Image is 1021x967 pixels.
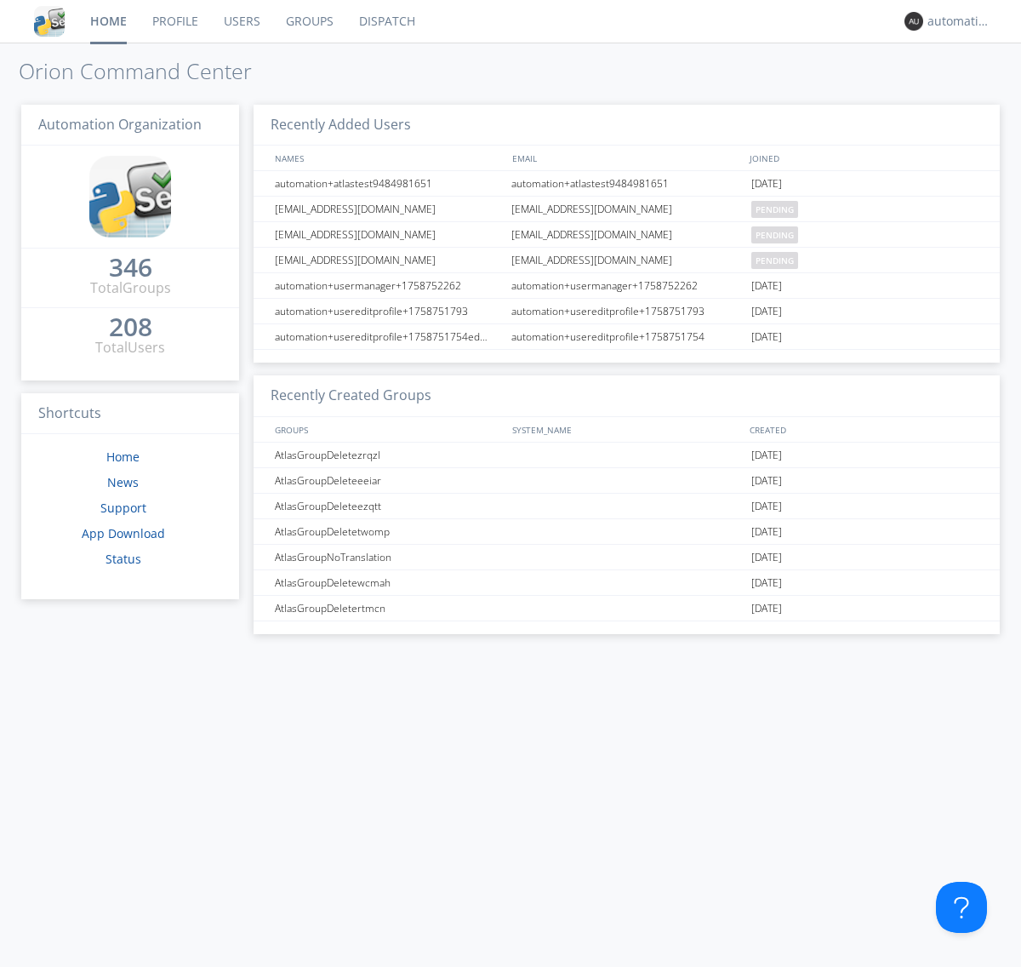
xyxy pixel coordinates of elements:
div: NAMES [271,146,504,170]
div: [EMAIL_ADDRESS][DOMAIN_NAME] [271,248,506,272]
a: automation+usereditprofile+1758751754editedautomation+usereditprofile+1758751754automation+usered... [254,324,1000,350]
div: automation+atlastest9484981651 [271,171,506,196]
div: GROUPS [271,417,504,442]
div: automation+usereditprofile+1758751793 [271,299,506,323]
img: 373638.png [904,12,923,31]
span: [DATE] [751,596,782,621]
a: AtlasGroupDeletezrqzl[DATE] [254,443,1000,468]
a: [EMAIL_ADDRESS][DOMAIN_NAME][EMAIL_ADDRESS][DOMAIN_NAME]pending [254,197,1000,222]
div: AtlasGroupDeleteeeiar [271,468,506,493]
a: automation+usereditprofile+1758751793automation+usereditprofile+1758751793[DATE] [254,299,1000,324]
a: News [107,474,139,490]
div: Total Groups [90,278,171,298]
a: [EMAIL_ADDRESS][DOMAIN_NAME][EMAIL_ADDRESS][DOMAIN_NAME]pending [254,248,1000,273]
a: [EMAIL_ADDRESS][DOMAIN_NAME][EMAIL_ADDRESS][DOMAIN_NAME]pending [254,222,1000,248]
div: AtlasGroupNoTranslation [271,545,506,569]
div: JOINED [745,146,984,170]
div: EMAIL [508,146,745,170]
a: automation+usermanager+1758752262automation+usermanager+1758752262[DATE] [254,273,1000,299]
a: AtlasGroupDeleteezqtt[DATE] [254,494,1000,519]
a: automation+atlastest9484981651automation+atlastest9484981651[DATE] [254,171,1000,197]
div: automation+atlas0031 [927,13,991,30]
div: [EMAIL_ADDRESS][DOMAIN_NAME] [271,197,506,221]
div: AtlasGroupDeletezrqzl [271,443,506,467]
a: 208 [109,318,152,338]
div: [EMAIL_ADDRESS][DOMAIN_NAME] [507,248,747,272]
a: 346 [109,259,152,278]
span: [DATE] [751,299,782,324]
span: pending [751,226,798,243]
div: [EMAIL_ADDRESS][DOMAIN_NAME] [507,222,747,247]
a: Support [100,500,146,516]
div: 208 [109,318,152,335]
div: CREATED [745,417,984,442]
span: [DATE] [751,273,782,299]
h3: Recently Created Groups [254,375,1000,417]
div: AtlasGroupDeleteezqtt [271,494,506,518]
h3: Shortcuts [21,393,239,435]
div: 346 [109,259,152,276]
div: AtlasGroupDeletetwomp [271,519,506,544]
h3: Recently Added Users [254,105,1000,146]
a: Status [106,551,141,567]
iframe: Toggle Customer Support [936,882,987,933]
div: SYSTEM_NAME [508,417,745,442]
div: automation+usereditprofile+1758751793 [507,299,747,323]
span: pending [751,201,798,218]
div: [EMAIL_ADDRESS][DOMAIN_NAME] [507,197,747,221]
a: AtlasGroupDeletewcmah[DATE] [254,570,1000,596]
div: automation+usermanager+1758752262 [507,273,747,298]
div: automation+usereditprofile+1758751754 [507,324,747,349]
span: [DATE] [751,494,782,519]
span: [DATE] [751,545,782,570]
span: [DATE] [751,519,782,545]
span: [DATE] [751,171,782,197]
a: AtlasGroupDeletertmcn[DATE] [254,596,1000,621]
a: AtlasGroupNoTranslation[DATE] [254,545,1000,570]
span: [DATE] [751,468,782,494]
div: Total Users [95,338,165,358]
img: cddb5a64eb264b2086981ab96f4c1ba7 [89,156,171,237]
div: automation+atlastest9484981651 [507,171,747,196]
span: [DATE] [751,570,782,596]
a: AtlasGroupDeleteeeiar[DATE] [254,468,1000,494]
div: AtlasGroupDeletewcmah [271,570,506,595]
span: [DATE] [751,443,782,468]
div: [EMAIL_ADDRESS][DOMAIN_NAME] [271,222,506,247]
div: automation+usereditprofile+1758751754editedautomation+usereditprofile+1758751754 [271,324,506,349]
a: AtlasGroupDeletetwomp[DATE] [254,519,1000,545]
span: Automation Organization [38,115,202,134]
span: pending [751,252,798,269]
div: AtlasGroupDeletertmcn [271,596,506,621]
span: [DATE] [751,324,782,350]
a: Home [106,449,140,465]
a: App Download [82,525,165,541]
div: automation+usermanager+1758752262 [271,273,506,298]
img: cddb5a64eb264b2086981ab96f4c1ba7 [34,6,65,37]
